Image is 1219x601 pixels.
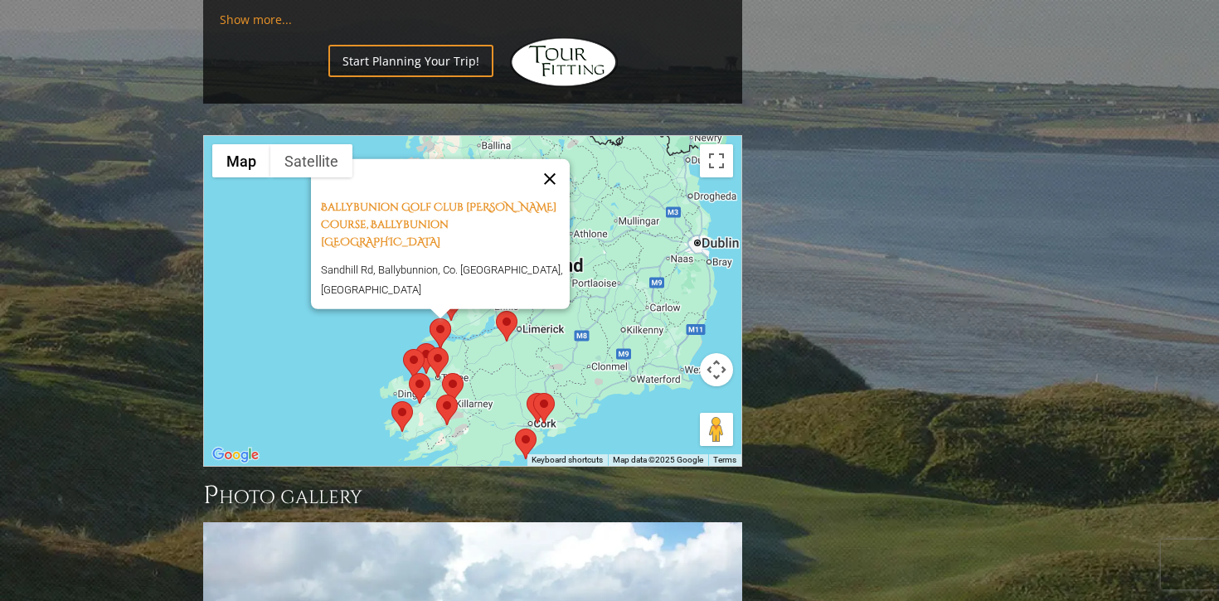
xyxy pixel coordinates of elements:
a: Start Planning Your Trip! [328,45,493,77]
button: Show street map [212,144,270,177]
a: Terms (opens in new tab) [713,455,736,464]
button: Drag Pegman onto the map to open Street View [700,413,733,446]
button: Toggle fullscreen view [700,144,733,177]
span: Map data ©2025 Google [613,455,703,464]
button: Show satellite imagery [270,144,352,177]
a: Ballybunion Golf Club [PERSON_NAME] Course, Ballybunion [GEOGRAPHIC_DATA] [321,200,556,250]
button: Keyboard shortcuts [532,454,603,466]
a: Open this area in Google Maps (opens a new window) [208,444,263,466]
button: Map camera controls [700,353,733,386]
h3: Photo Gallery [203,479,742,512]
a: Show more... [220,12,292,27]
button: Close [530,159,570,199]
img: Hidden Links [510,37,618,87]
img: Google [208,444,263,466]
p: Sandhill Rd, Ballybunnion, Co. [GEOGRAPHIC_DATA], [GEOGRAPHIC_DATA] [321,260,570,299]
